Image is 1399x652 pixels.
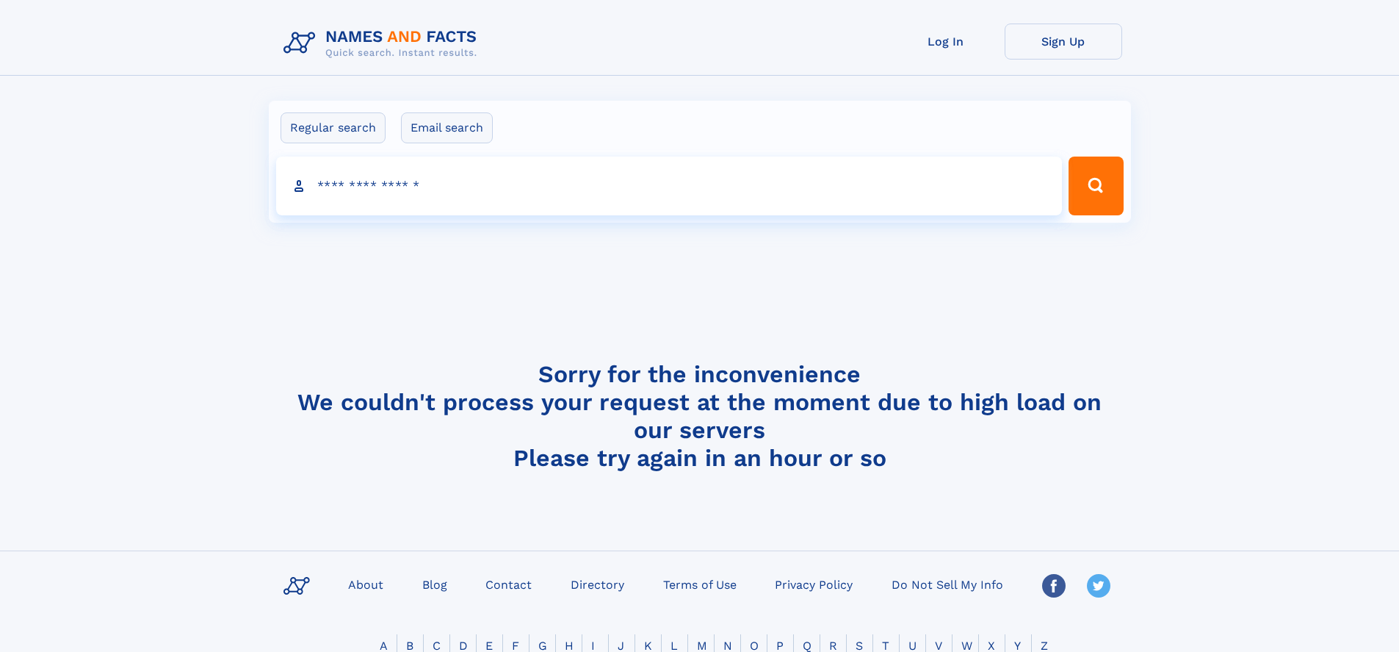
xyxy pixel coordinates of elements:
img: Logo Names and Facts [278,24,489,63]
a: Directory [565,573,630,595]
h4: Sorry for the inconvenience We couldn't process your request at the moment due to high load on ou... [278,360,1122,472]
label: Regular search [281,112,386,143]
a: Sign Up [1005,24,1122,60]
img: Facebook [1042,574,1066,598]
a: About [342,573,389,595]
a: Contact [480,573,538,595]
a: Terms of Use [657,573,742,595]
input: search input [276,157,1063,215]
label: Email search [401,112,493,143]
img: Twitter [1087,574,1110,598]
button: Search Button [1069,157,1123,215]
a: Do Not Sell My Info [886,573,1009,595]
a: Log In [887,24,1005,60]
a: Privacy Policy [769,573,858,595]
a: Blog [416,573,453,595]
